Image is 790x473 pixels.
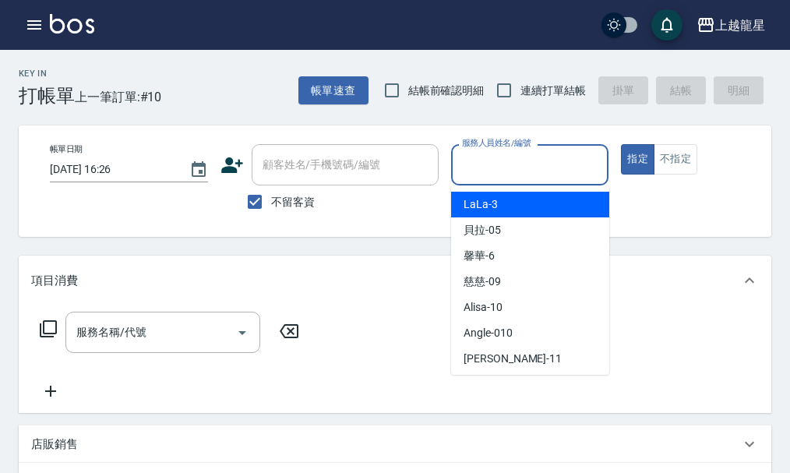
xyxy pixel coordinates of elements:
[19,425,771,463] div: 店販銷售
[621,144,654,175] button: 指定
[31,436,78,453] p: 店販銷售
[464,196,498,213] span: LaLa -3
[464,351,562,367] span: [PERSON_NAME] -11
[464,299,503,316] span: Alisa -10
[462,137,531,149] label: 服務人員姓名/編號
[50,14,94,34] img: Logo
[75,87,162,107] span: 上一筆訂單:#10
[50,157,174,182] input: YYYY/MM/DD hh:mm
[19,69,75,79] h2: Key In
[651,9,682,41] button: save
[715,16,765,35] div: 上越龍星
[464,248,495,264] span: 馨華 -6
[19,85,75,107] h3: 打帳單
[19,256,771,305] div: 項目消費
[271,194,315,210] span: 不留客資
[31,273,78,289] p: 項目消費
[408,83,485,99] span: 結帳前確認明細
[180,151,217,189] button: Choose date, selected date is 2025-09-12
[654,144,697,175] button: 不指定
[298,76,369,105] button: 帳單速查
[464,222,501,238] span: 貝拉 -05
[464,274,501,290] span: 慈慈 -09
[690,9,771,41] button: 上越龍星
[520,83,586,99] span: 連續打單結帳
[230,320,255,345] button: Open
[50,143,83,155] label: 帳單日期
[464,325,513,341] span: Angle -010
